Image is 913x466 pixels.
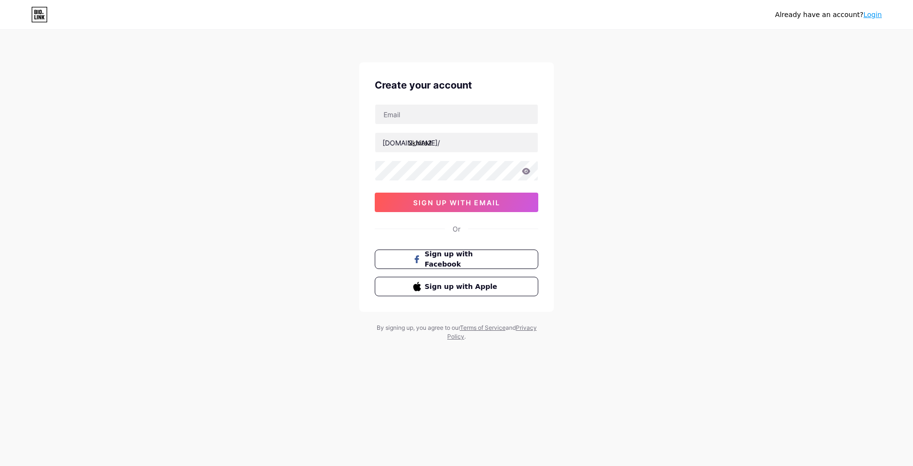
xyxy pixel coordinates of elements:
span: Sign up with Apple [425,282,500,292]
span: sign up with email [413,198,500,207]
input: Email [375,105,538,124]
span: Sign up with Facebook [425,249,500,269]
input: username [375,133,538,152]
button: Sign up with Apple [375,277,538,296]
a: Terms of Service [460,324,506,331]
div: Or [453,224,460,234]
div: Already have an account? [775,10,882,20]
div: Create your account [375,78,538,92]
div: [DOMAIN_NAME]/ [383,138,440,148]
button: sign up with email [375,193,538,212]
div: By signing up, you agree to our and . [374,323,539,341]
button: Sign up with Facebook [375,250,538,269]
a: Login [863,11,882,18]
